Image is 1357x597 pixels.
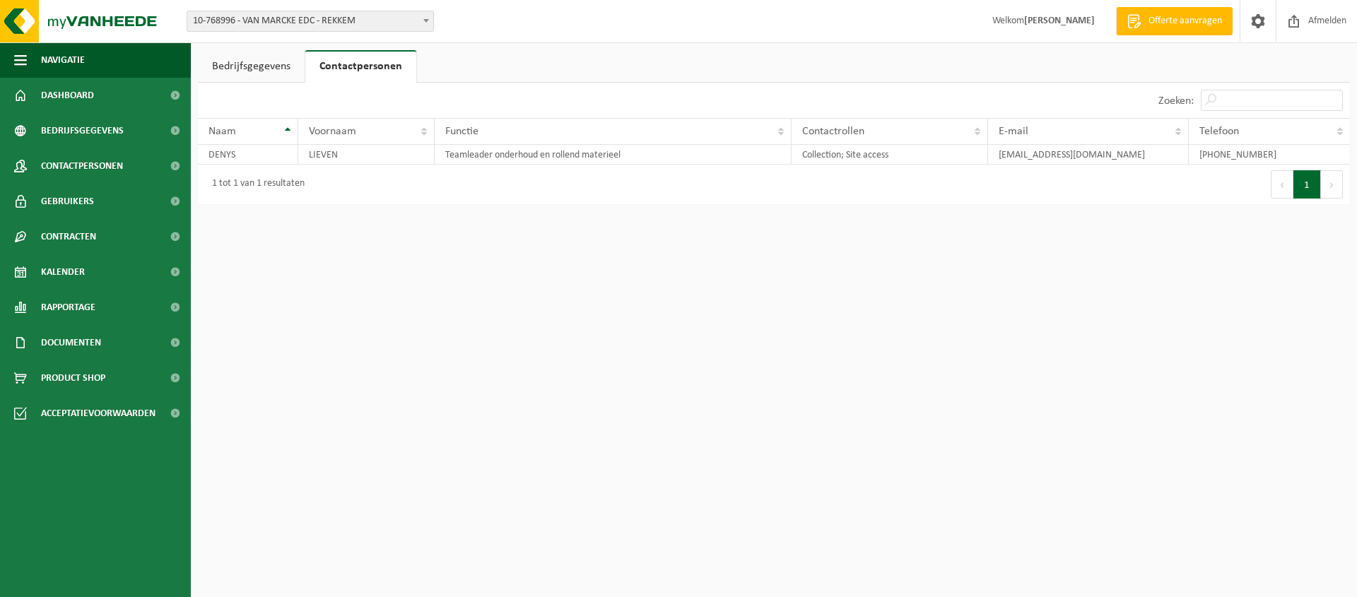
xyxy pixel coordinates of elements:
span: Functie [445,126,478,137]
span: Telefoon [1199,126,1239,137]
span: Kalender [41,254,85,290]
a: Contactpersonen [305,50,416,83]
span: Gebruikers [41,184,94,219]
label: Zoeken: [1158,95,1194,107]
span: E-mail [999,126,1028,137]
a: Bedrijfsgegevens [198,50,305,83]
span: Offerte aanvragen [1145,14,1226,28]
button: Next [1321,170,1343,199]
span: Naam [208,126,236,137]
iframe: chat widget [7,566,236,597]
button: Previous [1271,170,1293,199]
span: Dashboard [41,78,94,113]
div: 1 tot 1 van 1 resultaten [205,172,305,197]
td: Collection; Site access [792,145,988,165]
span: Product Shop [41,360,105,396]
span: Voornaam [309,126,356,137]
span: Contactrollen [802,126,864,137]
span: Contactpersonen [41,148,123,184]
td: LIEVEN [298,145,435,165]
span: Documenten [41,325,101,360]
span: Acceptatievoorwaarden [41,396,155,431]
td: [PHONE_NUMBER] [1189,145,1350,165]
span: Bedrijfsgegevens [41,113,124,148]
span: Rapportage [41,290,95,325]
a: Offerte aanvragen [1116,7,1233,35]
span: Navigatie [41,42,85,78]
button: 1 [1293,170,1321,199]
strong: [PERSON_NAME] [1024,16,1095,26]
td: [EMAIL_ADDRESS][DOMAIN_NAME] [988,145,1189,165]
td: Teamleader onderhoud en rollend materieel [435,145,792,165]
span: Contracten [41,219,96,254]
span: 10-768996 - VAN MARCKE EDC - REKKEM [187,11,433,31]
span: 10-768996 - VAN MARCKE EDC - REKKEM [187,11,434,32]
td: DENYS [198,145,298,165]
